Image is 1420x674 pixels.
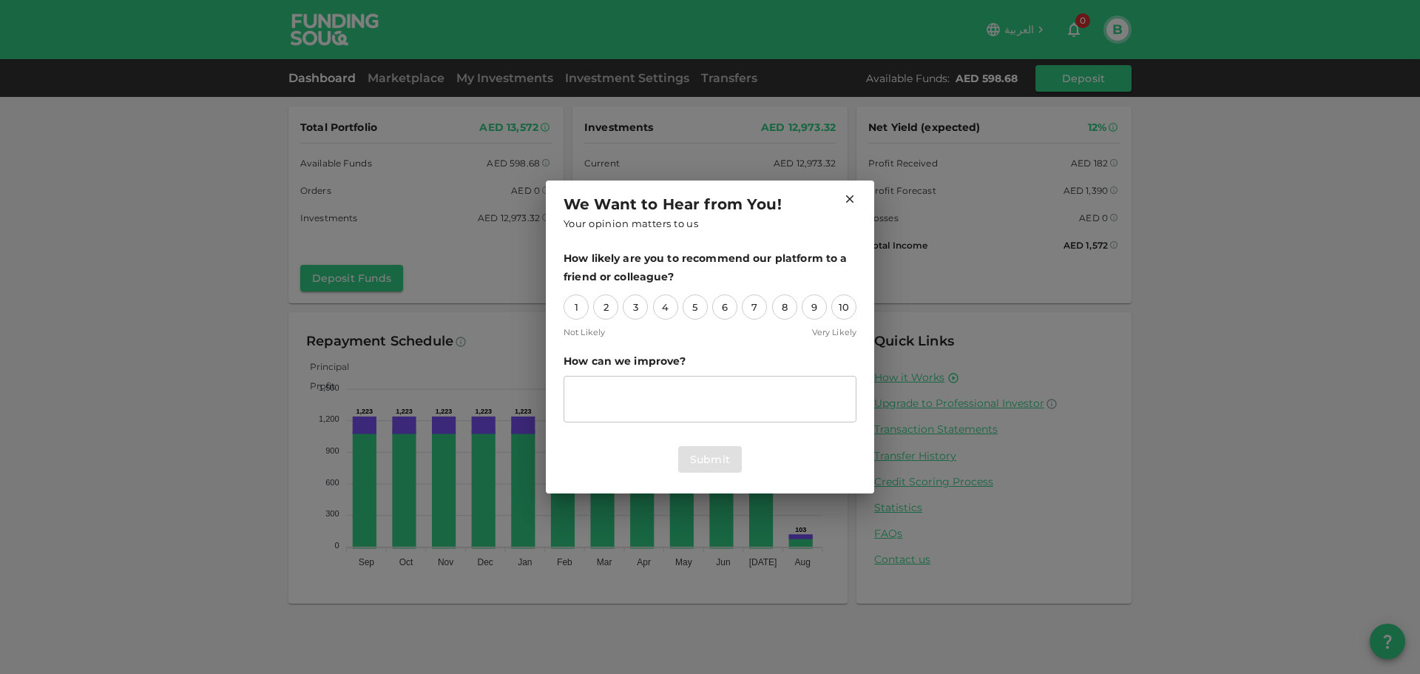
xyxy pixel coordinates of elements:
span: Your opinion matters to us [564,216,698,232]
div: suggestion [564,376,856,422]
div: 3 [623,294,648,320]
div: 1 [564,294,589,320]
div: 8 [772,294,797,320]
span: Very Likely [812,326,856,340]
span: How likely are you to recommend our platform to a friend or colleague? [564,249,856,286]
span: We Want to Hear from You! [564,192,782,216]
span: Not Likely [564,326,605,340]
div: 9 [802,294,827,320]
div: 7 [742,294,767,320]
span: How can we improve? [564,352,856,371]
textarea: suggestion [574,383,846,417]
div: 10 [831,294,856,320]
div: 4 [653,294,678,320]
div: 2 [593,294,618,320]
div: 5 [683,294,708,320]
div: 6 [712,294,737,320]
